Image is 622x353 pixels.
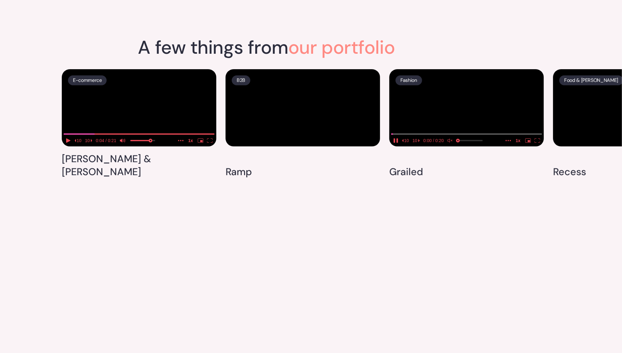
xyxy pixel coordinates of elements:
[400,76,417,85] p: Fashion
[73,76,102,85] p: E-commerce
[237,76,245,85] p: B2B
[288,35,395,60] span: our portfolio
[553,166,586,179] h4: Recess
[389,166,423,179] h4: Grailed
[226,166,252,179] h4: Ramp
[138,38,395,57] h2: A few things from
[62,153,216,178] h4: [PERSON_NAME] & [PERSON_NAME]
[564,76,618,85] p: Food & [PERSON_NAME]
